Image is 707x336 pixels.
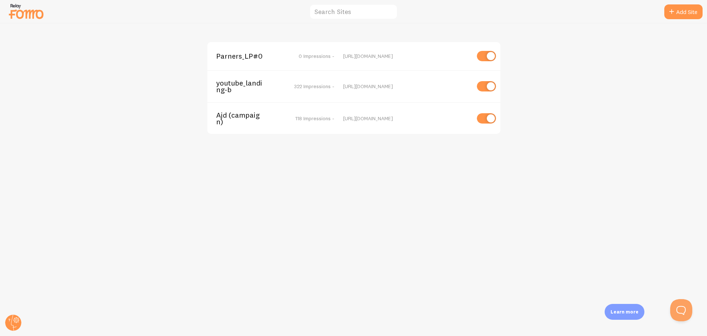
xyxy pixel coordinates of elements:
[216,80,275,93] span: youtube_landing-b
[343,115,470,122] div: [URL][DOMAIN_NAME]
[216,53,275,59] span: Parners_LP#0
[611,308,639,315] p: Learn more
[605,304,644,320] div: Learn more
[295,115,334,122] span: 118 Impressions -
[343,83,470,90] div: [URL][DOMAIN_NAME]
[216,112,275,125] span: Ajd (campaign)
[299,53,334,59] span: 0 Impressions -
[8,2,45,21] img: fomo-relay-logo-orange.svg
[294,83,334,90] span: 322 Impressions -
[670,299,692,321] iframe: Help Scout Beacon - Open
[343,53,470,59] div: [URL][DOMAIN_NAME]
